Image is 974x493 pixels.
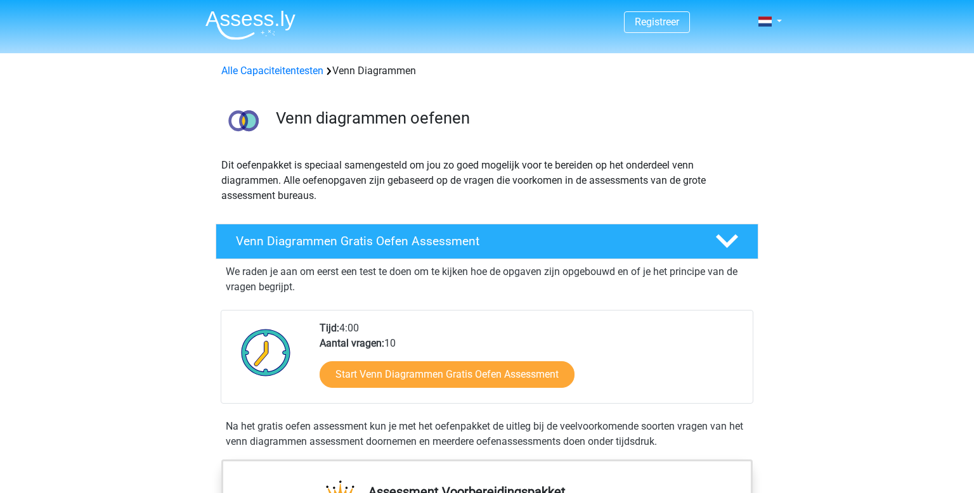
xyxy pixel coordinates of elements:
a: Alle Capaciteitentesten [221,65,323,77]
p: We raden je aan om eerst een test te doen om te kijken hoe de opgaven zijn opgebouwd en of je het... [226,264,748,295]
h4: Venn Diagrammen Gratis Oefen Assessment [236,234,695,248]
h3: Venn diagrammen oefenen [276,108,748,128]
a: Venn Diagrammen Gratis Oefen Assessment [211,224,763,259]
p: Dit oefenpakket is speciaal samengesteld om jou zo goed mogelijk voor te bereiden op het onderdee... [221,158,753,203]
div: Venn Diagrammen [216,63,758,79]
img: Assessly [205,10,295,40]
img: Klok [234,321,298,384]
a: Start Venn Diagrammen Gratis Oefen Assessment [320,361,575,388]
div: Na het gratis oefen assessment kun je met het oefenpakket de uitleg bij de veelvoorkomende soorte... [221,419,753,449]
div: 4:00 10 [310,321,752,403]
img: venn diagrammen [216,94,270,148]
b: Tijd: [320,322,339,334]
a: Registreer [635,16,679,28]
b: Aantal vragen: [320,337,384,349]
